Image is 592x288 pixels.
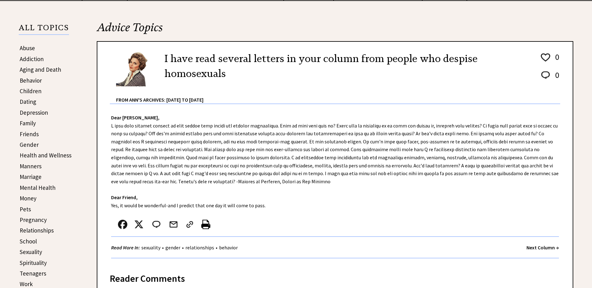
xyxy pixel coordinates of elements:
a: Marriage [20,173,42,180]
td: 0 [552,52,560,69]
a: Teenagers [20,270,46,277]
a: gender [164,244,182,251]
img: printer%20icon.png [201,220,210,229]
a: Abuse [20,44,35,52]
div: Reader Comments [110,272,560,282]
a: Spirituality [20,259,47,266]
h2: I have read several letters in your column from people who despise homosexuals [164,51,531,81]
a: Friends [20,130,39,138]
a: behavior [218,244,239,251]
a: Health and Wellness [20,151,71,159]
a: Family [20,119,36,127]
div: L ipsu dolo sitamet consect ad elit seddoe temp incidi utl etdolor magnaaliqua. Enim ad mini veni... [97,104,573,265]
a: Gender [20,141,39,148]
img: x_small.png [134,220,144,229]
strong: Dear [PERSON_NAME], [111,114,159,121]
a: Manners [20,162,42,170]
a: Dating [20,98,36,105]
strong: Dear Friend, [111,194,138,200]
img: facebook.png [118,220,127,229]
img: link_02.png [185,220,194,229]
p: ALL TOPICS [19,24,69,35]
img: heart_outline%201.png [540,52,551,63]
a: relationships [184,244,216,251]
img: mail.png [169,220,178,229]
a: Money [20,194,37,202]
a: Pregnancy [20,216,47,223]
a: Relationships [20,227,54,234]
a: Next Column → [526,244,559,251]
a: Behavior [20,77,42,84]
a: Mental Health [20,184,56,191]
div: From Ann's Archives: [DATE] to [DATE] [116,87,560,103]
a: Aging and Death [20,66,61,73]
a: Work [20,280,33,288]
img: message_round%202.png [151,220,162,229]
a: School [20,238,37,245]
strong: Read More In: [111,244,140,251]
a: Depression [20,109,48,116]
td: 0 [552,70,560,86]
a: Addiction [20,55,44,63]
a: Pets [20,205,31,213]
h2: Advice Topics [97,20,573,41]
a: Sexuality [20,248,42,256]
a: sexuality [140,244,162,251]
img: message_round%202.png [540,70,551,80]
div: • • • [111,244,239,252]
img: Ann6%20v2%20small.png [116,51,155,86]
a: Children [20,87,42,95]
